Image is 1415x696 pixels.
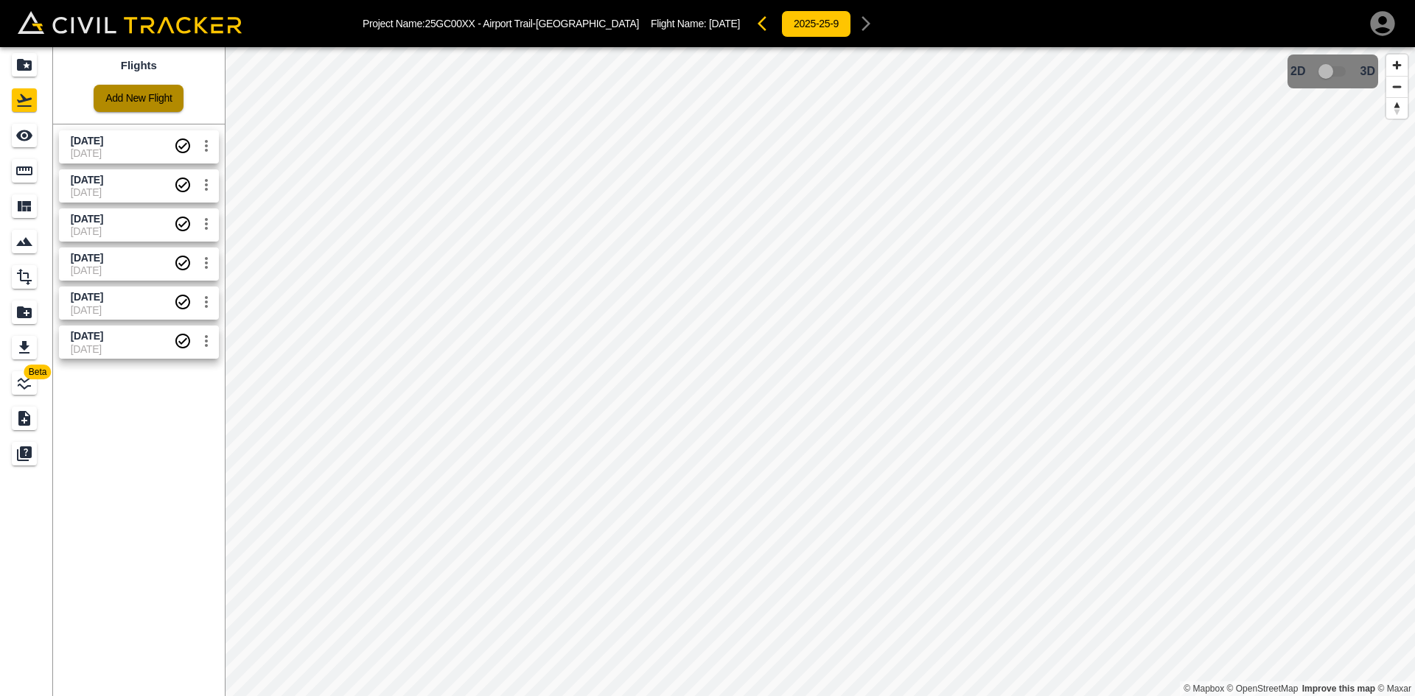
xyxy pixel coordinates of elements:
[651,18,740,29] p: Flight Name:
[1290,65,1305,78] span: 2D
[1377,683,1411,694] a: Maxar
[709,18,740,29] span: [DATE]
[18,11,242,34] img: Civil Tracker
[1386,97,1408,119] button: Reset bearing to north
[1386,76,1408,97] button: Zoom out
[1360,65,1375,78] span: 3D
[781,10,851,38] button: 2025-25-9
[363,18,639,29] p: Project Name: 25GC00XX - Airport Trail-[GEOGRAPHIC_DATA]
[1312,57,1355,85] span: 3D model not uploaded yet
[1302,683,1375,694] a: Map feedback
[1184,683,1224,694] a: Mapbox
[1227,683,1299,694] a: OpenStreetMap
[1386,55,1408,76] button: Zoom in
[225,47,1415,696] canvas: Map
